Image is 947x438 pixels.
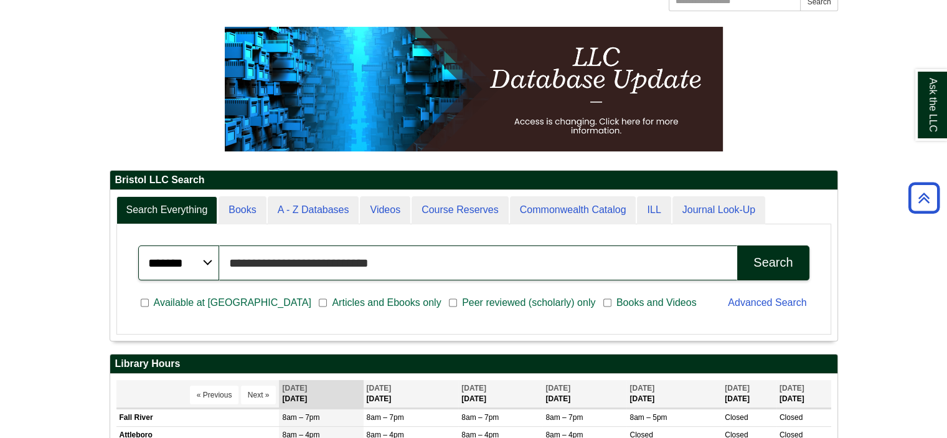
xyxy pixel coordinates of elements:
[510,196,636,224] a: Commonwealth Catalog
[282,413,319,422] span: 8am – 7pm
[116,409,280,426] td: Fall River
[545,384,570,393] span: [DATE]
[461,413,499,422] span: 8am – 7pm
[725,384,750,393] span: [DATE]
[780,413,803,422] span: Closed
[190,386,239,404] button: « Previous
[904,189,944,206] a: Back to Top
[457,295,600,310] span: Peer reviewed (scholarly) only
[116,196,218,224] a: Search Everything
[279,380,363,408] th: [DATE]
[110,171,837,190] h2: Bristol LLC Search
[225,27,723,151] img: HTML tutorial
[449,297,457,308] input: Peer reviewed (scholarly) only
[282,384,307,393] span: [DATE]
[629,413,667,422] span: 8am – 5pm
[327,295,446,310] span: Articles and Ebooks only
[461,384,486,393] span: [DATE]
[149,295,316,310] span: Available at [GEOGRAPHIC_DATA]
[672,196,765,224] a: Journal Look-Up
[722,380,776,408] th: [DATE]
[364,380,459,408] th: [DATE]
[629,384,654,393] span: [DATE]
[545,413,583,422] span: 8am – 7pm
[611,295,702,310] span: Books and Videos
[725,413,748,422] span: Closed
[603,297,611,308] input: Books and Videos
[753,255,793,270] div: Search
[728,297,806,308] a: Advanced Search
[780,384,804,393] span: [DATE]
[626,380,722,408] th: [DATE]
[268,196,359,224] a: A - Z Databases
[458,380,542,408] th: [DATE]
[241,386,276,404] button: Next »
[360,196,410,224] a: Videos
[141,297,149,308] input: Available at [GEOGRAPHIC_DATA]
[367,413,404,422] span: 8am – 7pm
[367,384,392,393] span: [DATE]
[637,196,671,224] a: ILL
[219,196,266,224] a: Books
[737,245,809,280] button: Search
[110,355,837,374] h2: Library Hours
[319,297,327,308] input: Articles and Ebooks only
[776,380,831,408] th: [DATE]
[542,380,626,408] th: [DATE]
[412,196,509,224] a: Course Reserves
